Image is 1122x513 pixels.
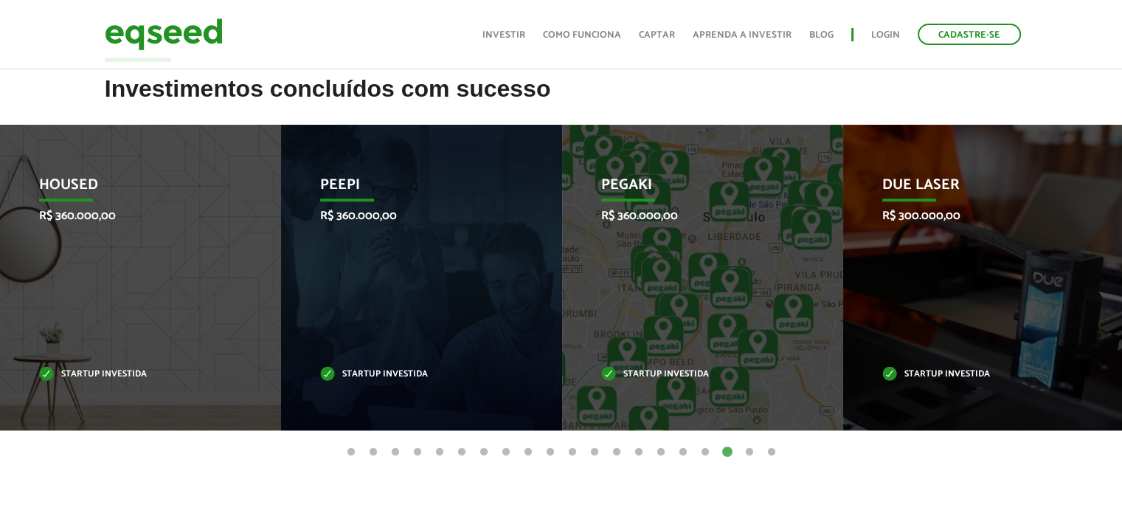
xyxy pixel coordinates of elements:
[344,445,359,460] button: 1 of 20
[601,209,783,223] p: R$ 360.000,00
[388,445,403,460] button: 3 of 20
[320,209,502,223] p: R$ 360.000,00
[543,30,621,40] a: Como funciona
[601,371,783,379] p: Startup investida
[39,371,221,379] p: Startup investida
[105,76,1018,124] h2: Investimentos concluídos com sucesso
[882,176,1064,202] p: Due Laser
[654,445,668,460] button: 15 of 20
[609,445,624,460] button: 13 of 20
[601,176,783,202] p: Pegaki
[410,445,425,460] button: 4 of 20
[587,445,602,460] button: 12 of 20
[454,445,469,460] button: 6 of 20
[698,445,713,460] button: 17 of 20
[742,445,757,460] button: 19 of 20
[521,445,536,460] button: 9 of 20
[676,445,690,460] button: 16 of 20
[809,30,834,40] a: Blog
[320,176,502,202] p: Peepi
[482,30,525,40] a: Investir
[693,30,792,40] a: Aprenda a investir
[565,445,580,460] button: 11 of 20
[499,445,513,460] button: 8 of 20
[918,24,1021,45] a: Cadastre-se
[432,445,447,460] button: 5 of 20
[543,445,558,460] button: 10 of 20
[39,209,221,223] p: R$ 360.000,00
[320,371,502,379] p: Startup investida
[39,176,221,202] p: Housed
[882,371,1064,379] p: Startup investida
[639,30,675,40] a: Captar
[477,445,491,460] button: 7 of 20
[882,209,1064,223] p: R$ 300.000,00
[366,445,381,460] button: 2 of 20
[720,445,735,460] button: 18 of 20
[764,445,779,460] button: 20 of 20
[871,30,900,40] a: Login
[631,445,646,460] button: 14 of 20
[105,15,223,54] img: EqSeed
